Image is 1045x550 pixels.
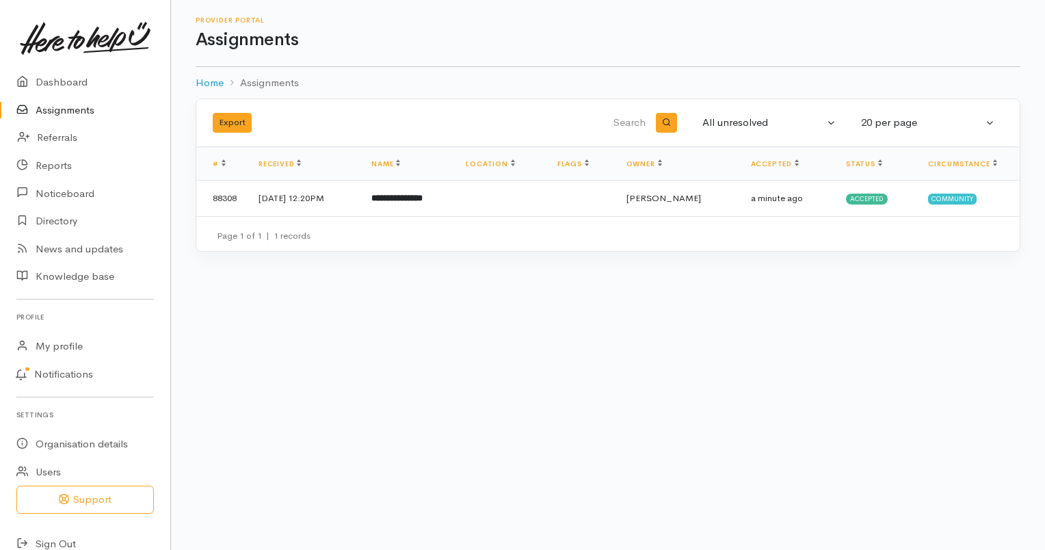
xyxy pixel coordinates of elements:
span: | [266,230,269,241]
button: 20 per page [853,109,1003,136]
a: Received [259,159,301,168]
small: Page 1 of 1 1 records [217,230,310,241]
a: Home [196,75,224,91]
td: [DATE] 12:20PM [248,181,360,216]
td: 88308 [196,181,248,216]
div: 20 per page [861,115,983,131]
a: Circumstance [928,159,997,168]
a: Name [371,159,400,168]
a: Owner [626,159,662,168]
h1: Assignments [196,30,1020,50]
span: Accepted [846,194,888,205]
button: Support [16,486,154,514]
a: Flags [557,159,589,168]
div: All unresolved [702,115,824,131]
time: a minute ago [751,192,803,204]
a: Accepted [751,159,799,168]
h6: Provider Portal [196,16,1020,24]
span: Community [928,194,977,205]
a: # [213,159,226,168]
a: Status [846,159,882,168]
li: Assignments [224,75,299,91]
h6: Settings [16,406,154,424]
a: Location [466,159,514,168]
button: All unresolved [694,109,845,136]
button: Export [213,113,252,133]
nav: breadcrumb [196,67,1020,99]
input: Search [453,107,648,140]
span: [PERSON_NAME] [626,192,701,204]
h6: Profile [16,308,154,326]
